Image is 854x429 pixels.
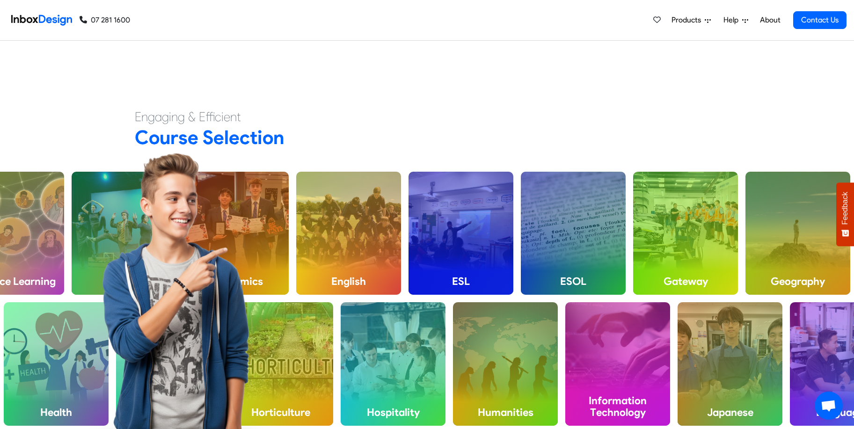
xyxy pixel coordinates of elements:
[341,399,445,426] h4: Hospitality
[453,399,558,426] h4: Humanities
[672,15,705,26] span: Products
[296,268,401,295] h4: English
[135,125,720,149] h2: Course Selection
[409,268,513,295] h4: ESL
[4,399,109,426] h4: Health
[228,399,333,426] h4: Horticulture
[668,11,715,29] a: Products
[815,392,843,420] div: Open chat
[565,387,670,426] h4: Information Technology
[633,268,738,295] h4: Gateway
[793,11,847,29] a: Contact Us
[745,268,850,295] h4: Geography
[135,109,720,125] h4: Engaging & Efficient
[72,268,176,295] h4: Drama
[836,182,854,246] button: Feedback - Show survey
[723,15,742,26] span: Help
[80,15,130,26] a: 07 281 1600
[678,399,782,426] h4: Japanese
[757,11,783,29] a: About
[521,268,626,295] h4: ESOL
[841,192,849,225] span: Feedback
[720,11,752,29] a: Help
